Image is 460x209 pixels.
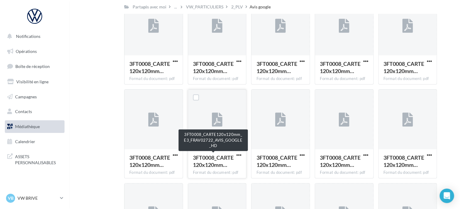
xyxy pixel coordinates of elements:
div: 3FT0008_CARTE120x120mm_E3_FRAV02722_AVIS_GOOGLE_HD [178,129,248,151]
span: 3FT0008_CARTE120x120mm_E3_FRAV03098_AVIS_GOOGLE_HD [320,60,361,74]
div: Format du document: pdf [320,170,368,175]
div: Avis google [250,4,271,10]
span: VB [8,195,14,201]
a: VB VW BRIVE [5,192,65,204]
span: Campagnes [15,94,37,99]
span: 3FT0008_CARTE120x120mm_E3_FRAV05220_AVIS_GOOGLE_HD [256,154,297,168]
span: 3FT0008_CARTE120x120mm_E3_FRAV08778_AVIS_GOOGLE_HD [383,154,424,168]
span: 3FT0008_CARTE120x120mm_E3_FRAV02410_AVIS_GOOGLE_HD [256,60,297,74]
span: Médiathèque [15,124,40,129]
div: Format du document: pdf [129,76,178,81]
a: Médiathèque [4,120,66,133]
a: Opérations [4,45,66,58]
p: VW BRIVE [17,195,58,201]
a: Boîte de réception [4,60,66,73]
div: 2_PLV [231,4,243,10]
div: VW_PARTICULIERS [186,4,223,10]
a: Calendrier [4,135,66,148]
div: Format du document: pdf [129,170,178,175]
span: 3FT0008_CARTE120x120mm_E3_FRAV07790_AVIS_GOOGLE_HD [320,154,361,168]
a: Campagnes [4,91,66,103]
span: Visibilité en ligne [16,79,49,84]
a: ASSETS PERSONNALISABLES [4,150,66,168]
a: Visibilité en ligne [4,75,66,88]
div: Format du document: pdf [193,170,241,175]
button: Notifications [4,30,63,43]
span: Contacts [15,109,32,114]
div: Partagés avec moi [133,4,166,10]
div: Format du document: pdf [193,76,241,81]
div: Format du document: pdf [383,170,432,175]
span: 3FT0008_CARTE120x120mm_E3_FRAV04370_AVIS_GOOGLE_HD [193,60,234,74]
span: 3FT0008_CARTE120x120mm_E3_FRAV01367_AVIS_GOOGLE_HD [129,60,170,74]
div: ... [173,3,178,11]
div: Format du document: pdf [256,170,305,175]
div: Format du document: pdf [320,76,368,81]
span: Notifications [16,34,40,39]
span: Calendrier [15,139,35,144]
span: 3FT0008_CARTE120x120mm_E3_FRAV04390_AVIS_GOOGLE_HD [383,60,424,74]
a: Contacts [4,105,66,118]
span: ASSETS PERSONNALISABLES [15,152,62,165]
span: Boîte de réception [15,64,50,69]
div: Format du document: pdf [256,76,305,81]
div: Open Intercom Messenger [440,189,454,203]
span: 3FT0008_CARTE120x120mm_E3_FRAV02587_AVIS_GOOGLE_HD [129,154,170,168]
span: 3FT0008_CARTE120x120mm_E3_FRAV02722_AVIS_GOOGLE_HD [193,154,234,168]
span: Opérations [16,49,37,54]
div: Format du document: pdf [383,76,432,81]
